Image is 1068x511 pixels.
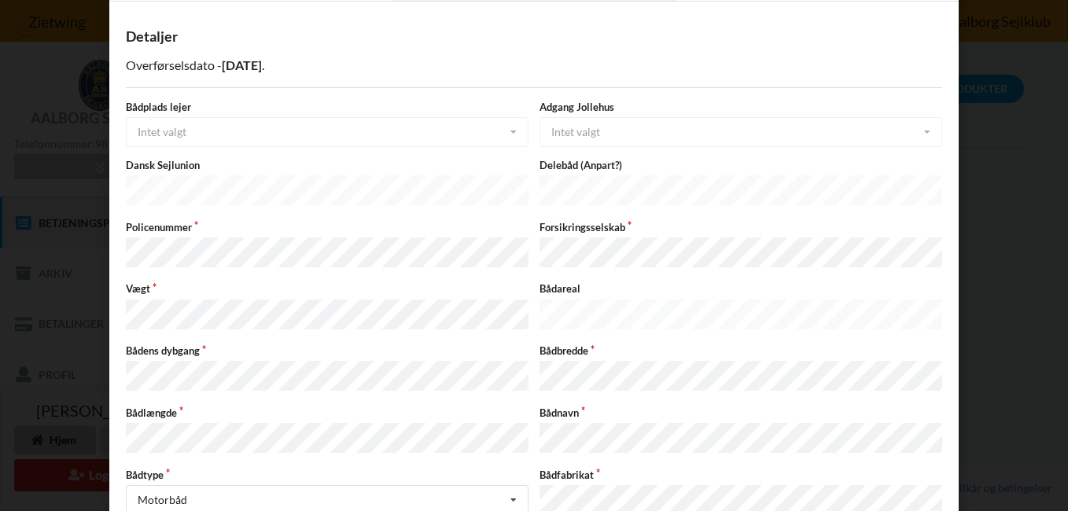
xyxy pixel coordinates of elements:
div: Motorbåd [138,494,187,505]
label: Bådareal [540,281,942,296]
label: Bådnavn [540,406,942,420]
label: Bådtype [126,468,528,482]
label: Forsikringsselskab [540,220,942,234]
label: Delebåd (Anpart?) [540,158,942,172]
label: Bådens dybgang [126,344,528,358]
label: Policenummer [126,220,528,234]
b: [DATE] [222,57,262,72]
label: Adgang Jollehus [540,100,942,114]
label: Bådlængde [126,406,528,420]
label: Vægt [126,281,528,296]
label: Dansk Sejlunion [126,158,528,172]
label: Bådbredde [540,344,942,358]
div: Detaljer [126,28,942,46]
label: Bådplads lejer [126,100,528,114]
p: Overførselsdato - . [126,57,942,75]
label: Bådfabrikat [540,468,942,482]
